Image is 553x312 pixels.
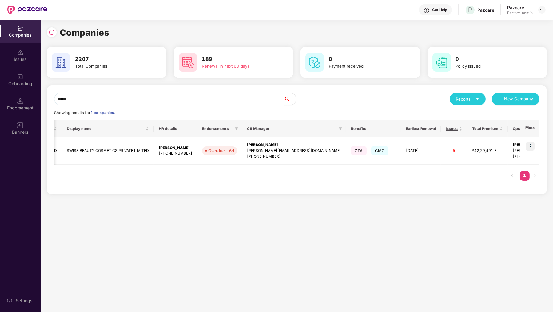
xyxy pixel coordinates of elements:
[351,146,367,155] span: GPA
[247,154,341,160] div: [PHONE_NUMBER]
[329,63,400,69] div: Payment received
[472,148,503,154] div: ₹42,29,491.7
[329,55,400,63] h3: 0
[475,97,479,101] span: caret-down
[346,120,401,137] th: Benefits
[17,25,23,31] img: svg+xml;base64,PHN2ZyBpZD0iQ29tcGFuaWVzIiB4bWxucz0iaHR0cDovL3d3dy53My5vcmcvMjAwMC9zdmciIHdpZHRoPS...
[507,5,533,10] div: Pazcare
[233,125,240,132] span: filter
[159,145,192,151] div: [PERSON_NAME]
[456,55,527,63] h3: 0
[467,120,508,137] th: Total Premium
[520,171,530,180] a: 1
[235,127,238,131] span: filter
[208,148,234,154] div: Overdue - 6d
[526,142,535,151] img: icon
[247,126,336,131] span: CS Manager
[533,174,536,177] span: right
[62,137,154,165] td: SWISS BEAUTY COSMETICS PRIVATE LIMITED
[60,26,109,39] h1: Companies
[14,298,34,304] div: Settings
[337,125,344,132] span: filter
[504,96,534,102] span: New Company
[159,151,192,156] div: [PHONE_NUMBER]
[202,126,232,131] span: Endorsements
[401,120,441,137] th: Earliest Renewal
[424,7,430,14] img: svg+xml;base64,PHN2ZyBpZD0iSGVscC0zMngzMiIgeG1sbnM9Imh0dHA6Ly93d3cudzMub3JnLzIwMDAvc3ZnIiB3aWR0aD...
[179,53,197,72] img: svg+xml;base64,PHN2ZyB4bWxucz0iaHR0cDovL3d3dy53My5vcmcvMjAwMC9zdmciIHdpZHRoPSI2MCIgaGVpZ2h0PSI2MC...
[401,137,441,165] td: [DATE]
[432,7,447,12] div: Get Help
[507,171,517,181] li: Previous Page
[511,174,514,177] span: left
[284,93,296,105] button: search
[539,7,544,12] img: svg+xml;base64,PHN2ZyBpZD0iRHJvcGRvd24tMzJ4MzIiIHhtbG5zPSJodHRwOi8vd3d3LnczLm9yZy8yMDAwL3N2ZyIgd2...
[54,110,115,115] span: Showing results for
[446,126,458,131] span: Issues
[456,96,479,102] div: Reports
[507,10,533,15] div: Partner_admin
[530,171,539,181] button: right
[492,93,539,105] button: plusNew Company
[67,126,144,131] span: Display name
[62,120,154,137] th: Display name
[432,53,451,72] img: svg+xml;base64,PHN2ZyB4bWxucz0iaHR0cDovL3d3dy53My5vcmcvMjAwMC9zdmciIHdpZHRoPSI2MCIgaGVpZ2h0PSI2MC...
[441,120,467,137] th: Issues
[247,142,341,148] div: [PERSON_NAME]
[530,171,539,181] li: Next Page
[202,63,273,69] div: Renewal in next 60 days
[477,7,494,13] div: Pazcare
[75,55,146,63] h3: 2207
[75,63,146,69] div: Total Companies
[305,53,324,72] img: svg+xml;base64,PHN2ZyB4bWxucz0iaHR0cDovL3d3dy53My5vcmcvMjAwMC9zdmciIHdpZHRoPSI2MCIgaGVpZ2h0PSI2MC...
[7,6,47,14] img: New Pazcare Logo
[154,120,197,137] th: HR details
[507,171,517,181] button: left
[6,298,13,304] img: svg+xml;base64,PHN2ZyBpZD0iU2V0dGluZy0yMHgyMCIgeG1sbnM9Imh0dHA6Ly93d3cudzMub3JnLzIwMDAvc3ZnIiB3aW...
[202,55,273,63] h3: 189
[520,120,539,137] th: More
[468,6,472,14] span: P
[17,98,23,104] img: svg+xml;base64,PHN2ZyB3aWR0aD0iMTQuNSIgaGVpZ2h0PSIxNC41IiB2aWV3Qm94PSIwIDAgMTYgMTYiIGZpbGw9Im5vbm...
[472,126,498,131] span: Total Premium
[52,53,70,72] img: svg+xml;base64,PHN2ZyB4bWxucz0iaHR0cDovL3d3dy53My5vcmcvMjAwMC9zdmciIHdpZHRoPSI2MCIgaGVpZ2h0PSI2MC...
[284,97,296,101] span: search
[498,97,502,102] span: plus
[456,63,527,69] div: Policy issued
[446,148,462,154] div: 5
[520,171,530,181] li: 1
[17,49,23,56] img: svg+xml;base64,PHN2ZyBpZD0iSXNzdWVzX2Rpc2FibGVkIiB4bWxucz0iaHR0cDovL3d3dy53My5vcmcvMjAwMC9zdmciIH...
[17,122,23,128] img: svg+xml;base64,PHN2ZyB3aWR0aD0iMTYiIGhlaWdodD0iMTYiIHZpZXdCb3g9IjAgMCAxNiAxNiIgZmlsbD0ibm9uZSIgeG...
[339,127,342,131] span: filter
[371,146,389,155] span: GMC
[49,29,55,35] img: svg+xml;base64,PHN2ZyBpZD0iUmVsb2FkLTMyeDMyIiB4bWxucz0iaHR0cDovL3d3dy53My5vcmcvMjAwMC9zdmciIHdpZH...
[17,74,23,80] img: svg+xml;base64,PHN2ZyB3aWR0aD0iMjAiIGhlaWdodD0iMjAiIHZpZXdCb3g9IjAgMCAyMCAyMCIgZmlsbD0ibm9uZSIgeG...
[247,148,341,154] div: [PERSON_NAME][EMAIL_ADDRESS][DOMAIN_NAME]
[90,110,115,115] span: 1 companies.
